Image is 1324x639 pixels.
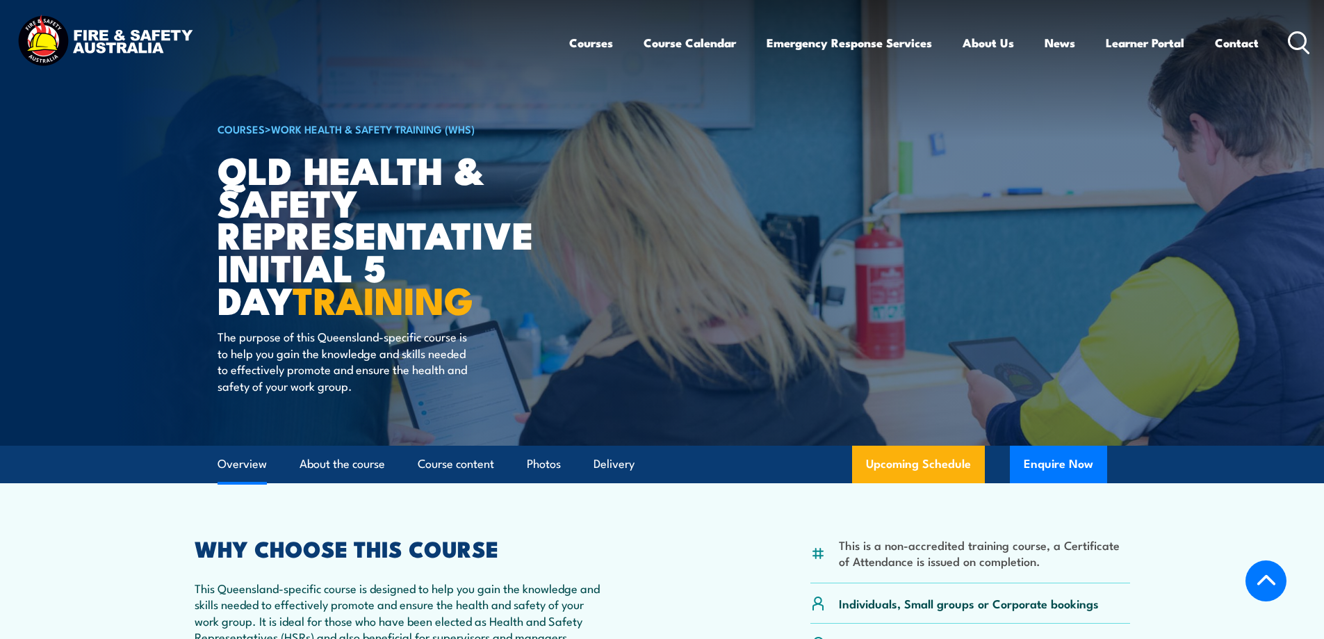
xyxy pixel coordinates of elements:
a: Delivery [594,446,635,483]
h6: > [218,120,561,137]
a: About the course [300,446,385,483]
a: Overview [218,446,267,483]
a: Course Calendar [644,24,736,61]
li: This is a non-accredited training course, a Certificate of Attendance is issued on completion. [839,537,1130,569]
h2: WHY CHOOSE THIS COURSE [195,538,600,558]
a: Course content [418,446,494,483]
a: COURSES [218,121,265,136]
h1: QLD Health & Safety Representative Initial 5 Day [218,153,561,316]
strong: TRAINING [293,270,473,327]
a: About Us [963,24,1014,61]
a: Upcoming Schedule [852,446,985,483]
a: Work Health & Safety Training (WHS) [271,121,475,136]
p: Individuals, Small groups or Corporate bookings [839,595,1099,611]
a: Learner Portal [1106,24,1184,61]
a: Courses [569,24,613,61]
a: Contact [1215,24,1259,61]
button: Enquire Now [1010,446,1107,483]
a: Photos [527,446,561,483]
a: News [1045,24,1075,61]
a: Emergency Response Services [767,24,932,61]
p: The purpose of this Queensland-specific course is to help you gain the knowledge and skills neede... [218,328,471,394]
